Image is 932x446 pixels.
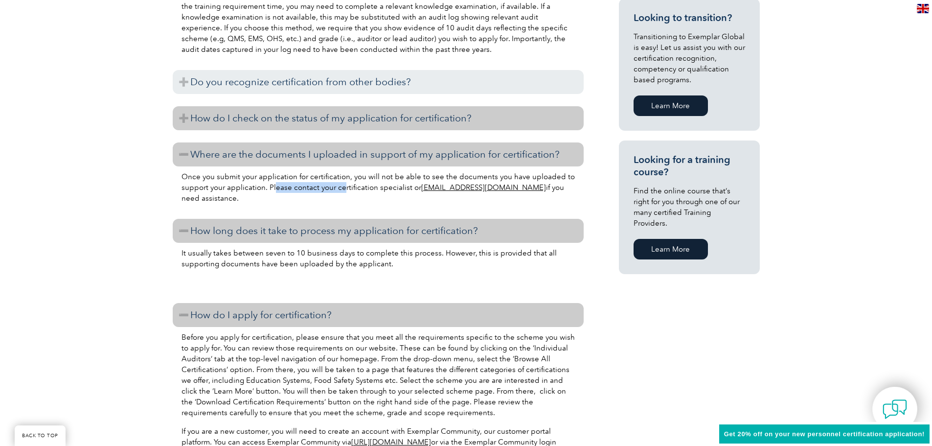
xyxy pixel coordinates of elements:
[634,31,745,85] p: Transitioning to Exemplar Global is easy! Let us assist you with our certification recognition, c...
[173,106,584,130] h3: How do I check on the status of my application for certification?
[724,430,925,438] span: Get 20% off on your new personnel certification application!
[182,171,575,204] p: Once you submit your application for certification, you will not be able to see the documents you...
[634,95,708,116] a: Learn More
[634,186,745,229] p: Find the online course that’s right for you through one of our many certified Training Providers.
[173,70,584,94] h3: Do you recognize certification from other bodies?
[15,425,66,446] a: BACK TO TOP
[883,397,907,422] img: contact-chat.png
[634,12,745,24] h3: Looking to transition?
[634,154,745,178] h3: Looking for a training course?
[173,303,584,327] h3: How do I apply for certification?
[182,332,575,418] p: Before you apply for certification, please ensure that you meet all the requirements specific to ...
[173,142,584,166] h3: Where are the documents I uploaded in support of my application for certification?
[917,4,929,13] img: en
[421,183,546,192] a: [EMAIL_ADDRESS][DOMAIN_NAME]
[634,239,708,259] a: Learn More
[182,248,575,269] p: It usually takes between seven to 10 business days to complete this process. However, this is pro...
[173,219,584,243] h3: How long does it take to process my application for certification?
